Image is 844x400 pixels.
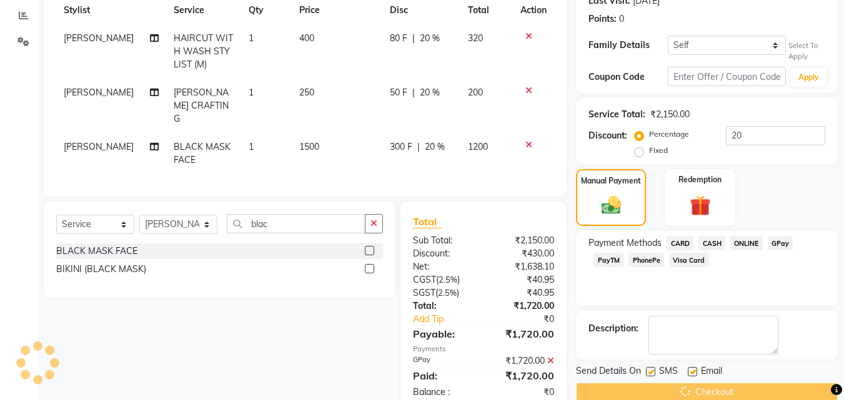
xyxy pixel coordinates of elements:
span: [PERSON_NAME] [64,32,134,44]
div: Discount: [404,247,484,260]
span: Total [413,215,442,228]
span: 250 [299,87,314,98]
span: 20 % [425,140,445,154]
div: Balance : [404,386,484,399]
div: Service Total: [588,108,645,121]
span: 50 F [390,86,407,99]
span: [PERSON_NAME] CRAFTING [174,87,229,124]
div: ₹40.95 [484,286,563,300]
div: ₹0 [484,386,563,399]
span: PayTM [593,253,623,267]
div: ₹1,720.00 [484,326,563,341]
div: BLACK MASK FACE [56,245,137,258]
span: BLACK MASK FACE [174,141,231,165]
span: Visa Card [669,253,709,267]
span: GPay [768,236,793,250]
span: | [417,140,420,154]
span: [PERSON_NAME] [64,141,134,152]
input: Search or Scan [227,214,365,233]
div: Payable: [404,326,484,341]
a: Add Tip [404,313,497,326]
button: Apply [791,68,827,87]
span: 2.5% [439,275,457,285]
div: ₹1,638.10 [484,260,563,273]
div: Paid: [404,368,484,383]
div: ( ) [404,273,484,286]
span: PhonePe [628,253,664,267]
div: ₹40.95 [484,273,563,286]
span: CGST [413,274,436,285]
span: 80 F [390,32,407,45]
div: ₹2,150.00 [650,108,690,121]
span: 200 [468,87,483,98]
span: HAIRCUT WITH WASH STYLIST (M) [174,32,233,70]
span: SGST [413,287,435,298]
span: ONLINE [730,236,763,250]
div: Payments [413,344,554,354]
span: 20 % [420,32,440,45]
div: ₹1,720.00 [484,368,563,383]
span: Email [701,364,722,380]
div: Coupon Code [588,71,667,84]
div: Discount: [588,129,627,142]
span: SMS [659,364,678,380]
div: Select To Apply [788,41,825,62]
div: ₹0 [497,313,564,326]
span: Payment Methods [588,237,662,250]
div: Sub Total: [404,234,484,247]
span: CASH [698,236,725,250]
div: ₹1,720.00 [484,354,563,368]
span: 1 [249,32,254,44]
span: 1500 [299,141,319,152]
div: Net: [404,260,484,273]
img: _cash.svg [595,194,627,217]
div: ₹430.00 [484,247,563,260]
div: BIKINI (BLACK MASK) [56,263,146,276]
label: Fixed [649,145,668,156]
div: Family Details [588,39,667,52]
label: Redemption [678,174,722,185]
span: 1 [249,87,254,98]
img: _gift.svg [683,193,717,218]
div: ₹2,150.00 [484,234,563,247]
span: 2.5% [438,288,457,298]
div: ₹1,720.00 [484,300,563,313]
span: 20 % [420,86,440,99]
div: Points: [588,12,617,26]
span: 400 [299,32,314,44]
span: [PERSON_NAME] [64,87,134,98]
div: Description: [588,322,638,335]
span: 1200 [468,141,488,152]
span: CARD [667,236,693,250]
div: 0 [619,12,624,26]
span: 320 [468,32,483,44]
label: Manual Payment [581,175,641,187]
label: Percentage [649,129,689,140]
span: 1 [249,141,254,152]
span: | [412,32,415,45]
span: Send Details On [576,364,641,380]
span: | [412,86,415,99]
div: Total: [404,300,484,313]
span: 300 F [390,140,412,154]
div: ( ) [404,286,484,300]
div: GPay [404,354,484,368]
input: Enter Offer / Coupon Code [668,67,786,86]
